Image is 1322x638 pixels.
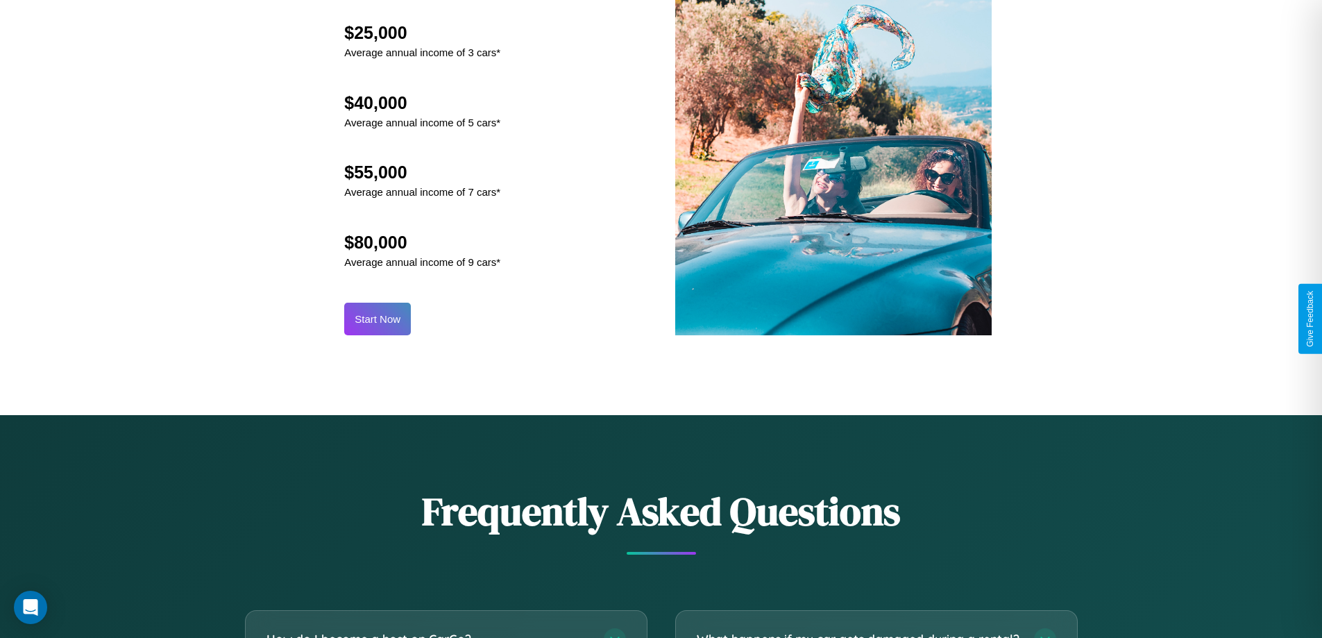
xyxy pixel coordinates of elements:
[344,253,500,271] p: Average annual income of 9 cars*
[344,233,500,253] h2: $80,000
[344,303,411,335] button: Start Now
[344,93,500,113] h2: $40,000
[344,43,500,62] p: Average annual income of 3 cars*
[14,591,47,624] div: Open Intercom Messenger
[344,183,500,201] p: Average annual income of 7 cars*
[344,113,500,132] p: Average annual income of 5 cars*
[344,23,500,43] h2: $25,000
[1305,291,1315,347] div: Give Feedback
[245,485,1078,538] h2: Frequently Asked Questions
[344,162,500,183] h2: $55,000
